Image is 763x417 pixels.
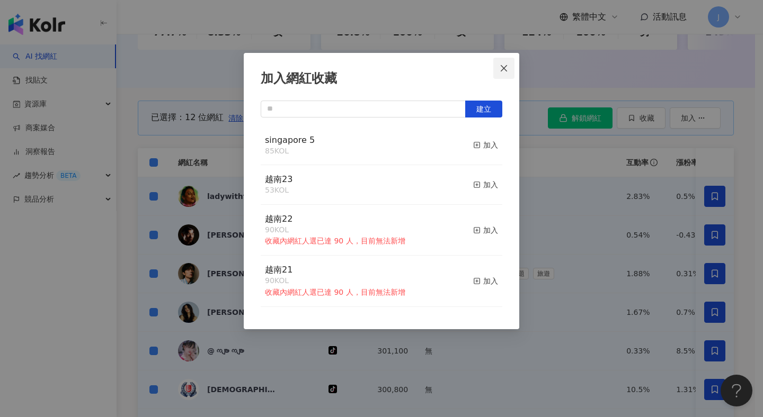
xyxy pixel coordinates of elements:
[265,175,292,184] a: 越南23
[265,174,292,184] span: 越南23
[473,224,498,236] div: 加入
[261,70,502,88] div: 加入網紅收藏
[265,215,292,223] a: 越南22
[476,105,491,113] span: 建立
[265,276,405,286] div: 90 KOL
[265,135,315,145] span: singapore 5
[473,264,498,298] button: 加入
[493,58,514,79] button: Close
[473,174,498,196] button: 加入
[473,275,498,287] div: 加入
[473,134,498,157] button: 加入
[265,185,292,196] div: 53 KOL
[473,213,498,247] button: 加入
[265,265,292,275] span: 越南21
[265,225,405,235] div: 90 KOL
[500,64,508,72] span: close
[265,214,292,224] span: 越南22
[265,237,405,245] span: 收藏內網紅人選已達 90 人，目前無法新增
[265,316,292,326] span: 越南20
[265,136,315,144] a: singapore 5
[265,266,292,274] a: 越南21
[265,288,405,296] span: 收藏內網紅人選已達 90 人，目前無法新增
[265,146,315,157] div: 85 KOL
[465,101,502,117] button: 建立
[473,315,498,349] button: 加入
[473,139,498,151] div: 加入
[473,179,498,191] div: 加入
